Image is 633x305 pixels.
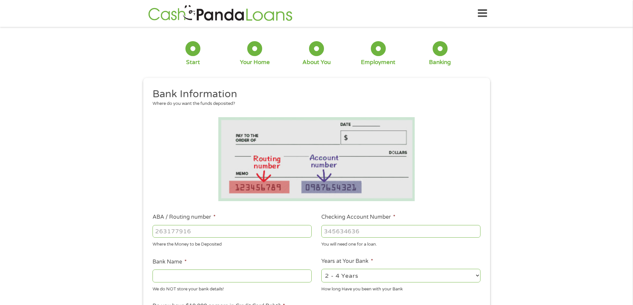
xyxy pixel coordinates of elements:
[321,258,373,265] label: Years at Your Bank
[321,225,480,238] input: 345634636
[153,225,312,238] input: 263177916
[240,59,270,66] div: Your Home
[153,259,187,266] label: Bank Name
[218,117,415,201] img: Routing number location
[153,283,312,292] div: We do NOT store your bank details!
[153,101,475,107] div: Where do you want the funds deposited?
[153,88,475,101] h2: Bank Information
[321,239,480,248] div: You will need one for a loan.
[186,59,200,66] div: Start
[146,4,294,23] img: GetLoanNow Logo
[429,59,451,66] div: Banking
[153,214,216,221] label: ABA / Routing number
[361,59,395,66] div: Employment
[302,59,331,66] div: About You
[153,239,312,248] div: Where the Money to be Deposited
[321,214,395,221] label: Checking Account Number
[321,283,480,292] div: How long Have you been with your Bank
